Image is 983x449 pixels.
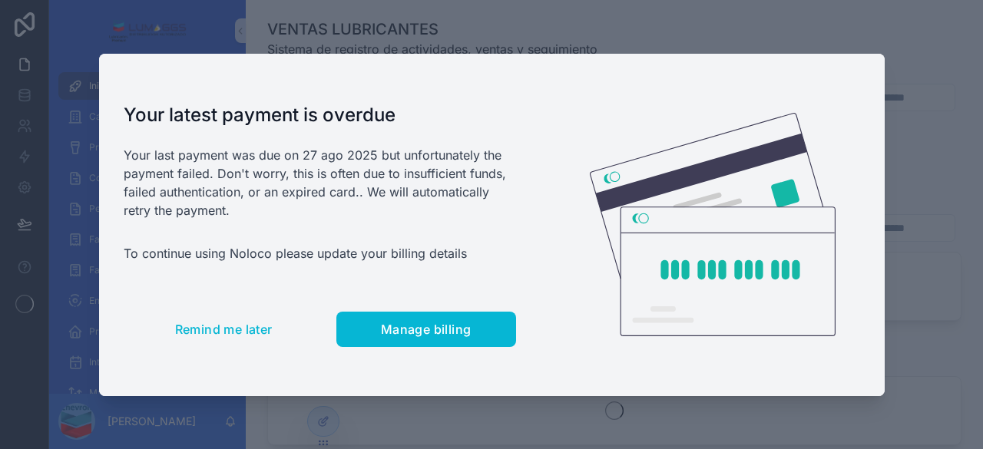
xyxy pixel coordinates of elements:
span: Manage billing [381,322,472,337]
p: To continue using Noloco please update your billing details [124,244,516,262]
button: Remind me later [124,312,324,347]
span: Remind me later [175,322,273,337]
button: Manage billing [336,312,516,347]
img: Credit card illustration [590,113,836,337]
p: Your last payment was due on 27 ago 2025 but unfortunately the payment failed. Don't worry, this ... [124,146,516,220]
h1: Your latest payment is overdue [124,103,516,127]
